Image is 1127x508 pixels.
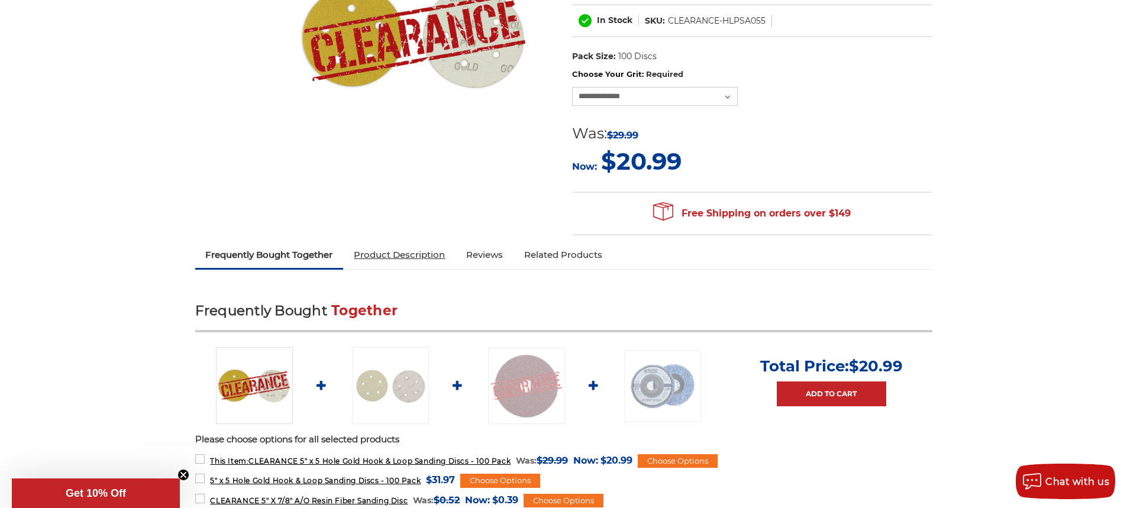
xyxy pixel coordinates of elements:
div: Choose Options [460,474,540,488]
dd: CLEARANCE-HLPSA055 [668,15,766,27]
strong: This Item: [210,457,248,465]
a: Add to Cart [777,381,886,406]
span: Get 10% Off [66,487,126,499]
small: Required [646,69,683,79]
a: Product Description [343,242,456,268]
span: Chat with us [1045,476,1109,487]
span: Now: [572,161,597,172]
div: Was: [413,492,460,508]
span: Now: [465,494,490,506]
div: Was: [516,452,568,468]
a: Reviews [456,242,514,268]
span: $29.99 [607,130,638,141]
dd: 100 Discs [618,50,657,63]
a: Frequently Bought Together [195,242,344,268]
img: CLEARANCE 5" x 5 Hole Gold Hook & Loop Sanding Discs - 100 Pack [216,347,293,424]
div: Choose Options [524,494,603,508]
dt: Pack Size: [572,50,616,63]
span: Now: [573,455,598,466]
span: $20.99 [600,452,632,468]
span: Free Shipping on orders over $149 [653,202,851,225]
span: $20.99 [601,147,682,176]
button: Chat with us [1016,464,1115,499]
a: Related Products [514,242,613,268]
span: In Stock [597,15,632,25]
button: Close teaser [177,469,189,481]
p: Please choose options for all selected products [195,433,932,446]
span: Together [331,302,398,319]
span: $29.99 [537,455,568,466]
span: $20.99 [849,357,903,376]
span: $31.97 [426,472,455,488]
span: CLEARANCE 5" X 7/8" A/O Resin Fiber Sanding Disc [210,496,408,505]
div: Was: [572,122,682,145]
span: 5" x 5 Hole Gold Hook & Loop Sanding Discs - 100 Pack [210,476,421,485]
label: Choose Your Grit: [572,69,932,80]
span: $0.52 [434,494,460,506]
span: $0.39 [492,492,518,508]
dt: SKU: [645,15,665,27]
div: Get 10% OffClose teaser [12,478,180,508]
p: Total Price: [760,357,903,376]
span: Frequently Bought [195,302,327,319]
div: Choose Options [638,454,718,468]
span: CLEARANCE 5" x 5 Hole Gold Hook & Loop Sanding Discs - 100 Pack [210,457,511,465]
